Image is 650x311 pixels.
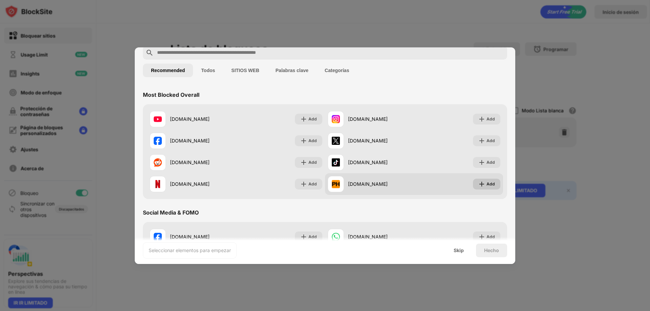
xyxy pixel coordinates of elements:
[143,64,193,77] button: Recommended
[308,116,317,123] div: Add
[223,64,267,77] button: SITIOS WEB
[348,233,414,240] div: [DOMAIN_NAME]
[170,159,236,166] div: [DOMAIN_NAME]
[149,247,231,254] div: Seleccionar elementos para empezar
[267,64,317,77] button: Palabras clave
[484,248,499,253] div: Hecho
[170,180,236,187] div: [DOMAIN_NAME]
[170,137,236,144] div: [DOMAIN_NAME]
[308,234,317,240] div: Add
[486,159,495,166] div: Add
[154,137,162,145] img: favicons
[486,137,495,144] div: Add
[308,137,317,144] div: Add
[332,233,340,241] img: favicons
[348,115,414,123] div: [DOMAIN_NAME]
[332,115,340,123] img: favicons
[154,233,162,241] img: favicons
[143,91,199,98] div: Most Blocked Overall
[348,137,414,144] div: [DOMAIN_NAME]
[486,234,495,240] div: Add
[193,64,223,77] button: Todos
[332,180,340,188] img: favicons
[332,158,340,166] img: favicons
[170,115,236,123] div: [DOMAIN_NAME]
[317,64,357,77] button: Categorías
[154,158,162,166] img: favicons
[332,137,340,145] img: favicons
[348,159,414,166] div: [DOMAIN_NAME]
[154,115,162,123] img: favicons
[146,49,154,57] img: search.svg
[143,209,199,216] div: Social Media & FOMO
[154,180,162,188] img: favicons
[486,181,495,187] div: Add
[486,116,495,123] div: Add
[348,180,414,187] div: [DOMAIN_NAME]
[454,248,464,253] div: Skip
[308,159,317,166] div: Add
[308,181,317,187] div: Add
[170,233,236,240] div: [DOMAIN_NAME]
